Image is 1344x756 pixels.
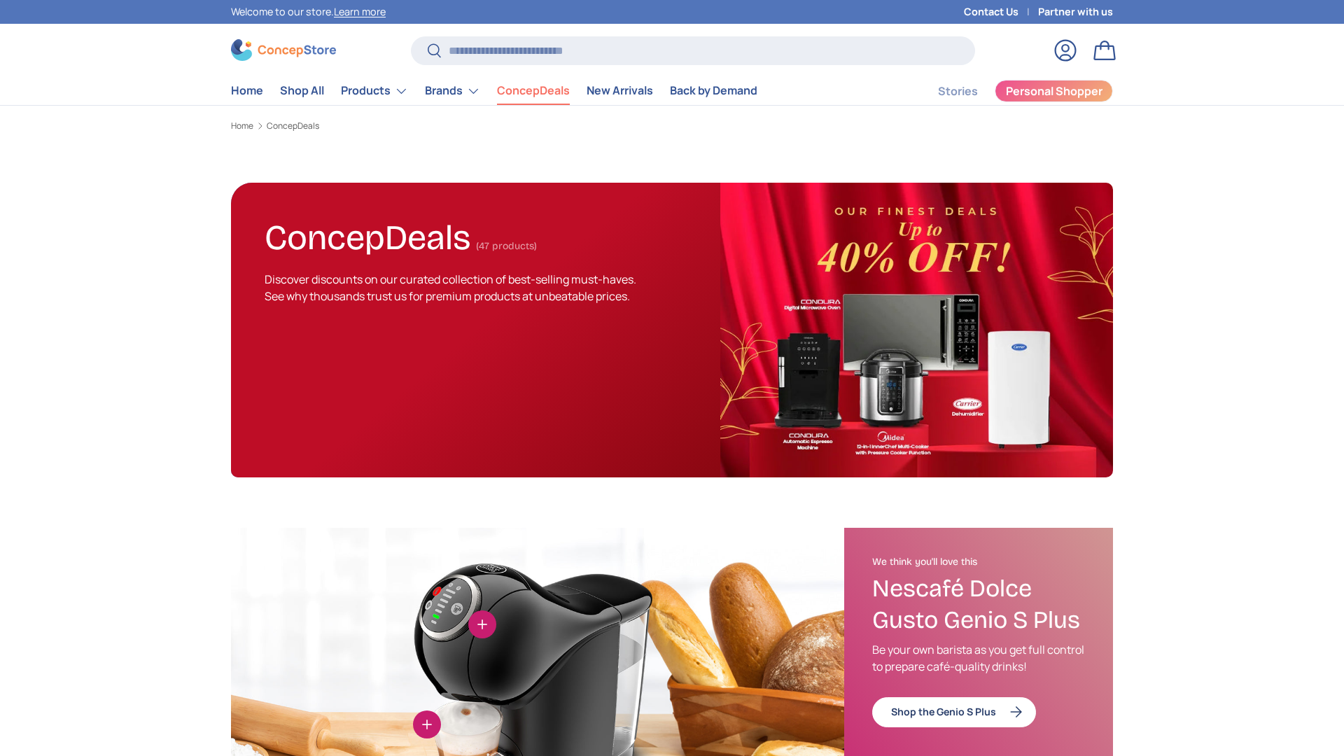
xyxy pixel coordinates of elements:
a: Shop the Genio S Plus [872,697,1036,727]
img: ConcepDeals [720,183,1113,477]
a: Home [231,77,263,104]
p: Be your own barista as you get full control to prepare café-quality drinks! [872,641,1085,675]
a: Contact Us [964,4,1038,20]
a: ConcepDeals [497,77,570,104]
summary: Products [332,77,416,105]
span: (47 products) [476,240,537,252]
a: Stories [938,78,978,105]
nav: Primary [231,77,757,105]
summary: Brands [416,77,489,105]
h3: Nescafé Dolce Gusto Genio S Plus [872,573,1085,636]
h2: We think you'll love this [872,556,1085,568]
span: Personal Shopper [1006,85,1102,97]
a: Shop All [280,77,324,104]
a: Home [231,122,253,130]
a: Partner with us [1038,4,1113,20]
p: Welcome to our store. [231,4,386,20]
img: ConcepStore [231,39,336,61]
span: Discover discounts on our curated collection of best-selling must-haves. See why thousands trust ... [265,272,636,304]
nav: Breadcrumbs [231,120,1113,132]
a: ConcepDeals [267,122,319,130]
a: Personal Shopper [995,80,1113,102]
a: New Arrivals [587,77,653,104]
a: Learn more [334,5,386,18]
a: Brands [425,77,480,105]
nav: Secondary [904,77,1113,105]
a: Back by Demand [670,77,757,104]
h1: ConcepDeals [265,211,470,258]
a: Products [341,77,408,105]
